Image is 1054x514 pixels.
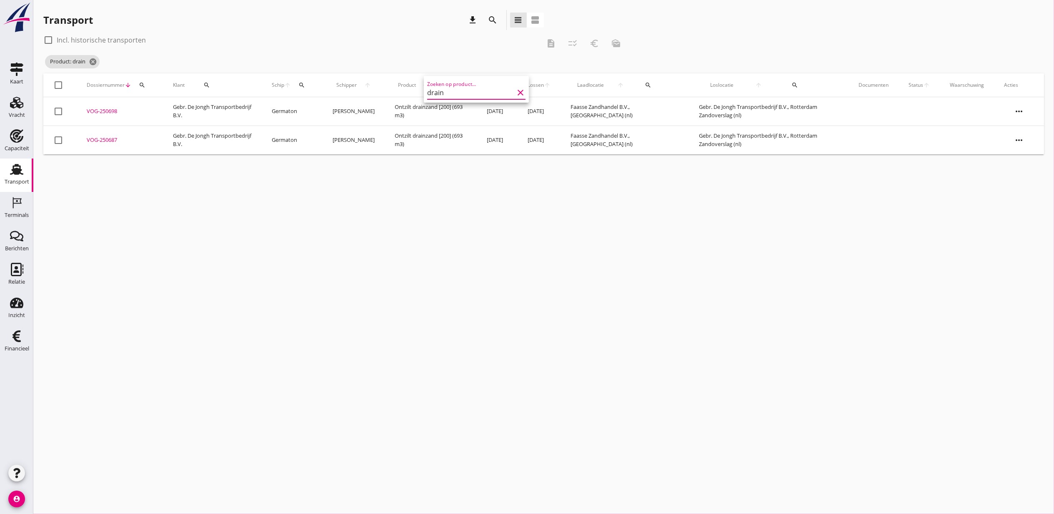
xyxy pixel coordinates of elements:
div: Berichten [5,246,29,251]
span: Schip [272,81,284,89]
div: Vracht [9,112,25,118]
td: Germaton [262,97,323,126]
div: Kaart [10,79,23,84]
td: [PERSON_NAME] [323,97,385,126]
i: search [139,82,145,88]
i: search [791,82,798,88]
td: Faasse Zandhandel B.V., [GEOGRAPHIC_DATA] (nl) [561,126,689,154]
span: Lossen [528,81,544,89]
i: arrow_upward [923,82,930,88]
span: Status [909,81,923,89]
i: view_agenda [531,15,541,25]
i: cancel [89,58,97,66]
td: Ontzilt drainzand [200] (693 m3) [385,126,477,154]
td: [DATE] [477,126,518,154]
div: Financieel [5,346,29,351]
span: Loslocatie [699,81,745,89]
i: arrow_upward [419,82,432,88]
div: Klant [173,75,252,95]
i: download [468,15,478,25]
td: Germaton [262,126,323,154]
div: Inzicht [8,312,25,318]
td: Gebr. De Jongh Transportbedrijf B.V., Rotterdam Zandoverslag (nl) [689,97,849,126]
div: Capaciteit [5,146,29,151]
i: more_horiz [1007,100,1031,123]
i: arrow_upward [284,82,291,88]
div: Transport [43,13,93,27]
td: [DATE] [518,97,561,126]
i: search [488,15,498,25]
div: Relatie [8,279,25,285]
img: logo-small.a267ee39.svg [2,2,32,33]
i: clear [516,88,526,98]
td: [DATE] [518,126,561,154]
i: search [645,82,651,88]
span: Dossiernummer [87,81,125,89]
td: Faasse Zandhandel B.V., [GEOGRAPHIC_DATA] (nl) [561,97,689,126]
div: Acties [1004,81,1034,89]
i: arrow_downward [125,82,131,88]
i: search [298,82,305,88]
td: Gebr. De Jongh Transportbedrijf B.V., Rotterdam Zandoverslag (nl) [689,126,849,154]
i: account_circle [8,491,25,507]
i: arrow_upward [611,82,631,88]
div: Transport [5,179,29,184]
td: Gebr. De Jongh Transportbedrijf B.V. [163,97,262,126]
i: arrow_upward [361,82,375,88]
i: view_headline [513,15,523,25]
div: Documenten [859,81,889,89]
td: [PERSON_NAME] [323,126,385,154]
label: Incl. historische transporten [57,36,146,44]
input: Zoeken op product... [427,86,514,99]
td: [DATE] [477,97,518,126]
td: Ontzilt drainzand [200] (693 m3) [385,97,477,126]
span: Product: drain [45,55,100,68]
i: more_horiz [1007,128,1031,152]
i: arrow_upward [744,82,773,88]
span: Schipper [333,81,361,89]
div: Waarschuwing [950,81,984,89]
i: search [203,82,210,88]
span: Laadlocatie [571,81,611,89]
span: Product [395,81,419,89]
div: VOG-250698 [87,107,153,116]
div: Terminals [5,212,29,218]
td: Gebr. De Jongh Transportbedrijf B.V. [163,126,262,154]
i: arrow_upward [544,82,551,88]
div: VOG-250687 [87,136,153,144]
